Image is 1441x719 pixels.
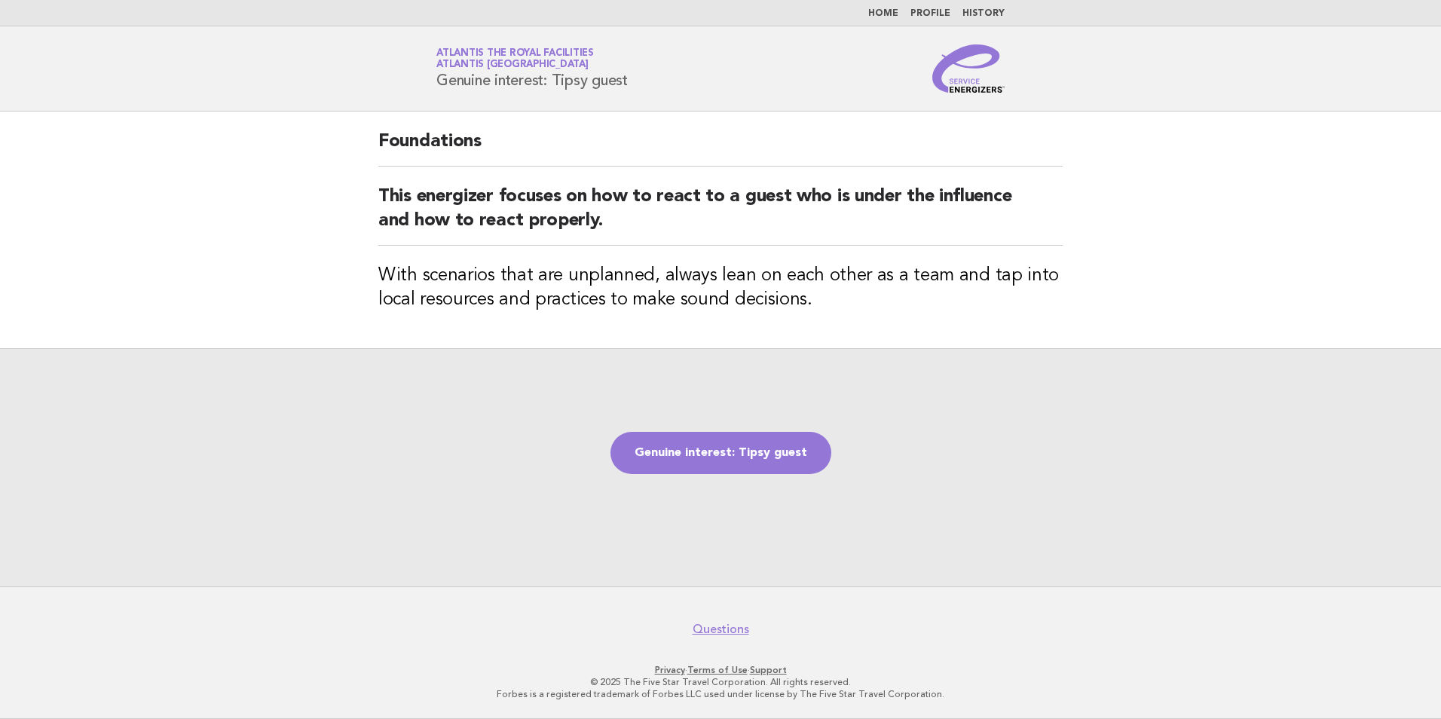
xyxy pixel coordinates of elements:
[436,60,589,70] span: Atlantis [GEOGRAPHIC_DATA]
[259,676,1182,688] p: © 2025 The Five Star Travel Corporation. All rights reserved.
[750,665,787,675] a: Support
[378,185,1063,246] h2: This energizer focuses on how to react to a guest who is under the influence and how to react pro...
[687,665,748,675] a: Terms of Use
[436,49,628,88] h1: Genuine interest: Tipsy guest
[378,130,1063,167] h2: Foundations
[610,432,831,474] a: Genuine interest: Tipsy guest
[378,264,1063,312] h3: With scenarios that are unplanned, always lean on each other as a team and tap into local resourc...
[259,688,1182,700] p: Forbes is a registered trademark of Forbes LLC used under license by The Five Star Travel Corpora...
[436,48,594,69] a: Atlantis The Royal FacilitiesAtlantis [GEOGRAPHIC_DATA]
[259,664,1182,676] p: · ·
[693,622,749,637] a: Questions
[910,9,950,18] a: Profile
[868,9,898,18] a: Home
[655,665,685,675] a: Privacy
[962,9,1005,18] a: History
[932,44,1005,93] img: Service Energizers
